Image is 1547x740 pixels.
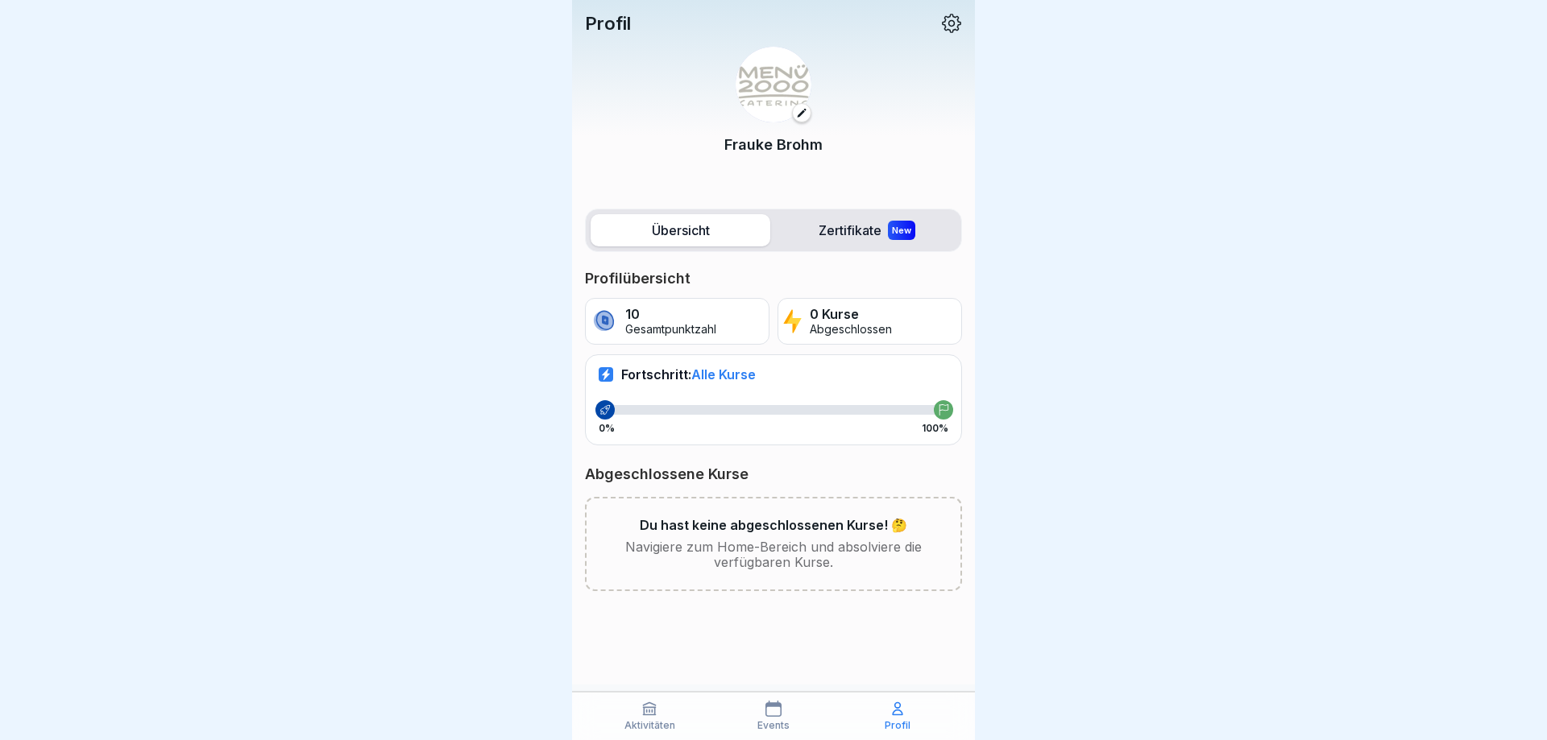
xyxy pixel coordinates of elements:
[585,13,631,34] p: Profil
[736,47,811,122] img: v3gslzn6hrr8yse5yrk8o2yg.png
[922,423,948,434] p: 100%
[724,134,823,155] p: Frauke Brohm
[810,323,892,337] p: Abgeschlossen
[599,423,615,434] p: 0%
[591,308,617,335] img: coin.svg
[888,221,915,240] div: New
[624,720,675,731] p: Aktivitäten
[621,366,756,382] p: Fortschritt:
[757,720,790,731] p: Events
[810,307,892,322] p: 0 Kurse
[777,214,956,246] label: Zertifikate
[585,269,962,288] p: Profilübersicht
[585,465,962,484] p: Abgeschlossene Kurse
[783,308,802,335] img: lightning.svg
[612,539,935,570] p: Navigiere zum Home-Bereich und absolviere die verfügbaren Kurse.
[625,323,716,337] p: Gesamtpunktzahl
[625,307,716,322] p: 10
[691,366,756,382] span: Alle Kurse
[591,214,770,246] label: Übersicht
[885,720,910,731] p: Profil
[640,518,907,533] p: Du hast keine abgeschlossenen Kurse! 🤔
